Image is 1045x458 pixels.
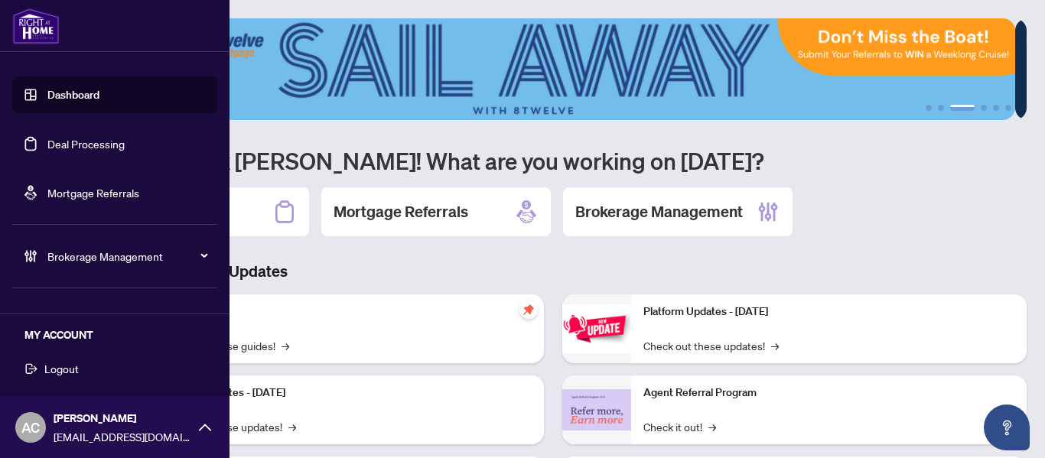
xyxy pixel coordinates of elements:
h2: Brokerage Management [575,201,743,223]
button: 3 [950,105,975,111]
button: 1 [926,105,932,111]
span: Logout [44,356,79,381]
button: Logout [12,356,217,382]
button: 6 [1005,105,1011,111]
p: Platform Updates - [DATE] [643,304,1014,320]
a: Deal Processing [47,137,125,151]
h5: MY ACCOUNT [24,326,217,343]
span: AC [21,417,40,438]
a: Mortgage Referrals [47,186,139,200]
img: Agent Referral Program [562,389,631,431]
a: Check out these updates!→ [643,337,779,354]
span: → [288,418,296,435]
span: [EMAIL_ADDRESS][DOMAIN_NAME] [54,428,191,445]
p: Agent Referral Program [643,385,1014,401]
button: 5 [993,105,999,111]
span: [PERSON_NAME] [54,410,191,427]
img: Slide 2 [80,18,1015,120]
span: → [282,337,289,354]
h1: Welcome back [PERSON_NAME]! What are you working on [DATE]? [80,146,1027,175]
button: 2 [938,105,944,111]
h2: Mortgage Referrals [334,201,468,223]
p: Self-Help [161,304,532,320]
p: Platform Updates - [DATE] [161,385,532,401]
a: Dashboard [47,88,99,102]
span: pushpin [519,300,538,319]
span: Brokerage Management [47,248,207,265]
span: → [708,418,716,435]
button: 4 [981,105,987,111]
h3: Brokerage & Industry Updates [80,261,1027,282]
img: Platform Updates - June 23, 2025 [562,304,631,352]
span: → [771,337,779,354]
a: Check it out!→ [643,418,716,435]
img: logo [12,8,60,44]
button: Open asap [984,404,1030,450]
